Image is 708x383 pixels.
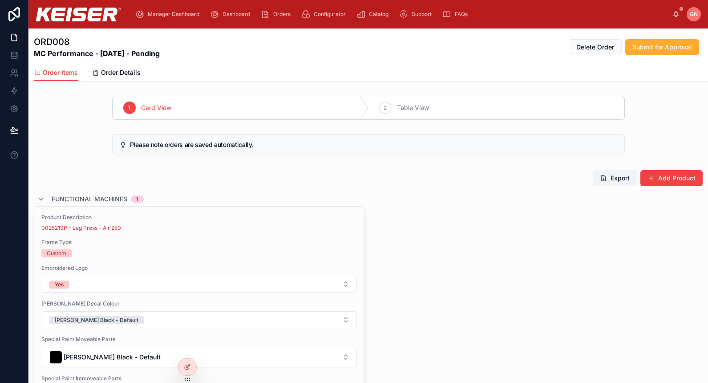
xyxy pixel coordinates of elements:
[92,65,141,82] a: Order Details
[42,276,357,293] button: Select Button
[354,6,395,22] a: Catalog
[42,311,357,328] button: Select Button
[136,196,138,203] div: 1
[632,43,692,52] span: Submit for Approval
[625,39,699,55] button: Submit for Approval
[569,39,622,55] button: Delete Order
[640,170,703,186] button: Add Product
[576,43,614,52] span: Delete Order
[397,103,429,112] span: Table View
[299,6,352,22] a: Configurator
[273,11,291,18] span: Orders
[41,239,357,246] span: Frame Type
[34,48,160,59] strong: MC Performance - [DATE] - Pending
[41,300,357,307] span: [PERSON_NAME] Decal Colour
[258,6,297,22] a: Orders
[314,11,346,18] span: Configurator
[440,6,474,22] a: FAQs
[223,11,250,18] span: Dashboard
[36,8,121,21] img: App logo
[47,249,66,257] div: Custom
[384,104,387,111] span: 2
[41,224,121,232] a: 002521SP - Leg Press - Air 250
[690,11,698,18] span: GN
[34,36,160,48] h1: ORD008
[64,353,161,362] span: [PERSON_NAME] Black - Default
[148,11,199,18] span: Manager Dashboard
[412,11,432,18] span: Support
[593,170,637,186] button: Export
[207,6,256,22] a: Dashboard
[42,347,357,367] button: Select Button
[396,6,438,22] a: Support
[455,11,468,18] span: FAQs
[41,336,357,343] span: Special Paint Moveable Parts
[34,65,78,81] a: Order Items
[141,103,171,112] span: Card View
[55,281,64,289] div: Yes
[43,68,78,77] span: Order Items
[369,11,388,18] span: Catalog
[41,214,357,221] span: Product Description
[130,142,617,148] h5: Please note orders are saved automatically.
[41,265,357,272] span: Embroidered Logo
[128,4,672,24] div: scrollable content
[41,375,357,382] span: Special Paint Immoveable Parts
[55,316,138,324] div: [PERSON_NAME] Black - Default
[133,6,206,22] a: Manager Dashboard
[128,104,130,111] span: 1
[52,195,127,204] span: Functional Machines
[101,68,141,77] span: Order Details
